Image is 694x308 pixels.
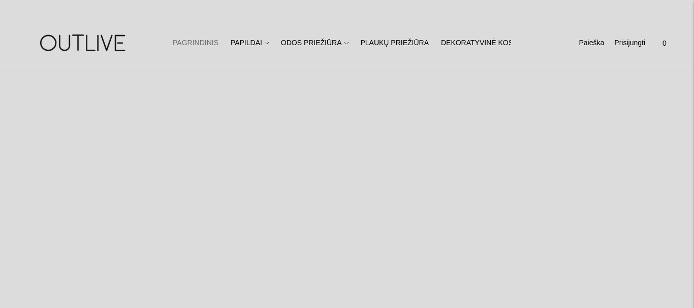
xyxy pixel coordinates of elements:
a: DEKORATYVINĖ KOSMETIKA [441,32,540,54]
a: 0 [655,32,674,54]
a: PAPILDAI [231,32,269,54]
a: PAGRINDINIS [173,32,218,54]
a: ODOS PRIEŽIŪRA [281,32,349,54]
a: Prisijungti [614,32,645,54]
a: Paieška [579,32,604,54]
a: PLAUKŲ PRIEŽIŪRA [360,32,429,54]
span: 0 [657,36,672,50]
img: OUTLIVE [20,25,147,60]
